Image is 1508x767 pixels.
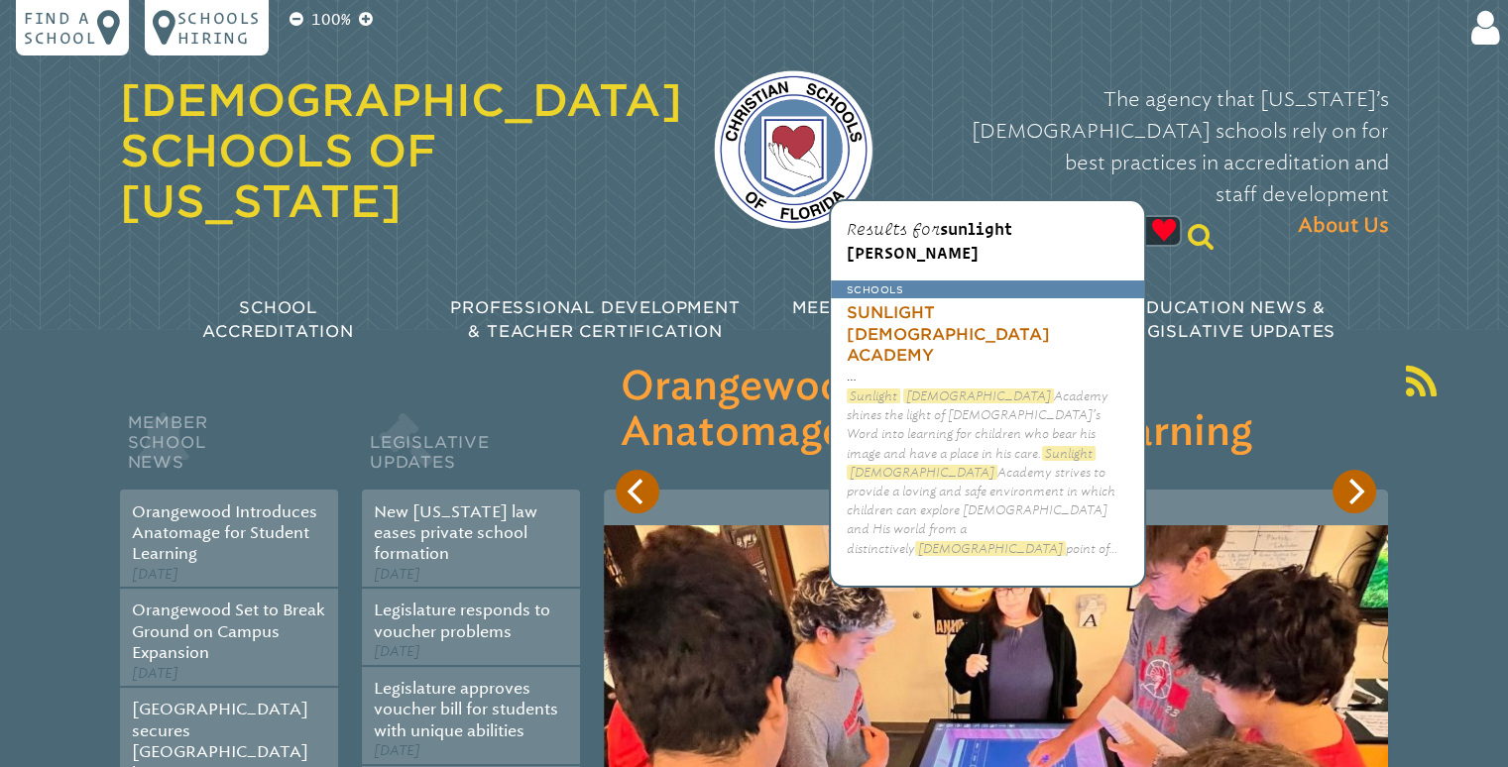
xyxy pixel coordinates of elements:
p: Schools Hiring [177,8,261,48]
span: [DATE] [132,566,178,583]
h3: Orangewood Introduces Anatomage for Student Learning [620,365,1372,456]
span: About Us [1298,210,1389,242]
img: csf-logo-web-colors.png [714,70,872,229]
a: Legislature responds to voucher problems [374,601,550,640]
span: Meetings & Workshops for Educators [792,298,1034,341]
mark: [DEMOGRAPHIC_DATA] [915,541,1066,556]
a: Orangewood Set to Break Ground on Campus Expansion [132,601,325,662]
mark: Sunlight [847,388,900,403]
mark: Sunlight [1042,446,1096,461]
button: Previous [616,470,659,513]
span: [DATE] [374,742,420,759]
a: New [US_STATE] law eases private school formation [374,502,537,564]
a: Orangewood Introduces Anatomage for Student Learning [132,502,317,564]
p: Schools [831,280,1144,298]
a: [DEMOGRAPHIC_DATA] Schools of [US_STATE] [120,74,682,227]
button: Next [1333,470,1376,513]
p: Results for [847,217,1128,265]
span: Education News & Legislative Updates [1124,298,1335,341]
span: [DATE] [374,643,420,660]
p: The agency that [US_STATE]’s [DEMOGRAPHIC_DATA] schools rely on for best practices in accreditati... [904,83,1389,242]
p: Academy shines the light of [DEMOGRAPHIC_DATA]’s Word into learning for children who bear his ima... [847,386,1128,558]
a: Legislature approves voucher bill for students with unique abilities [374,679,558,740]
h2: Member School News [120,408,338,490]
mark: [DEMOGRAPHIC_DATA] [847,465,997,480]
span: School Accreditation [202,298,353,341]
h2: Legislative Updates [362,408,580,490]
span: Professional Development & Teacher Certification [450,298,740,341]
span: [DATE] [374,566,420,583]
p: … [847,367,1128,386]
a: Sunlight [DEMOGRAPHIC_DATA] Academy [847,298,1128,366]
p: 100% [307,8,355,32]
h3: Sunlight [DEMOGRAPHIC_DATA] Academy [831,298,1144,366]
span: [DATE] [132,665,178,682]
p: Find a school [24,8,97,48]
mark: [DEMOGRAPHIC_DATA] [903,388,1054,403]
